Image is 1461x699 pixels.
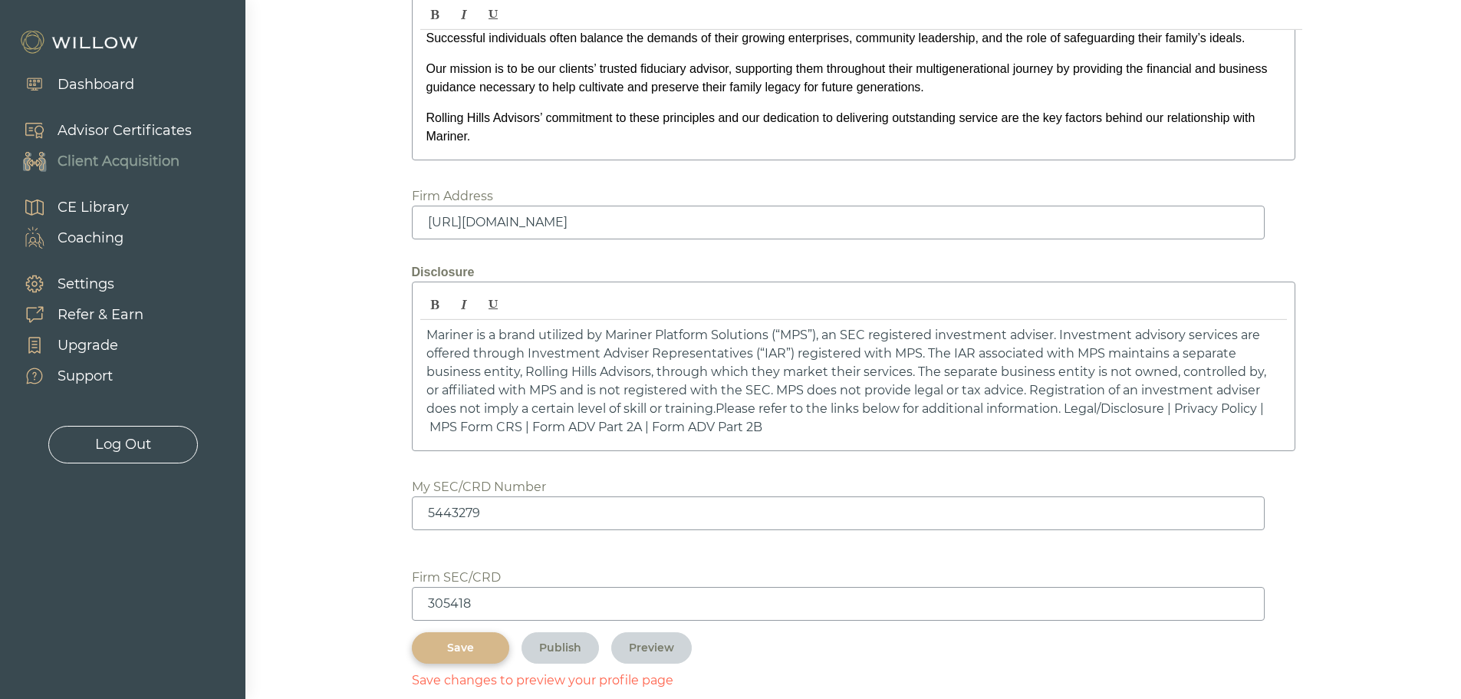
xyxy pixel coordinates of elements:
div: Client Acquisition [58,151,179,172]
p: Mariner is a brand utilized by Mariner Platform Solutions (“MPS”), an SEC registered investment a... [426,326,1281,437]
button: Preview [611,632,692,664]
div: Disclosure [412,263,1295,282]
span: Underline [479,2,507,28]
button: Publish [522,632,599,664]
div: Dashboard [58,74,134,95]
a: CE Library [8,192,129,223]
div: Settings [58,274,114,295]
p: Rolling Hills Advisors’ commitment to these principles and our dedication to delivering outstandi... [426,109,1281,146]
a: Settings [8,269,143,299]
a: Coaching [8,223,129,253]
div: Firm SEC/CRD [412,569,501,587]
span: Italic [450,2,478,28]
span: Bold [421,2,449,28]
div: Save changes to preview your profile page [412,671,1295,690]
div: My SEC/CRD Number [412,478,546,496]
div: Save [429,640,492,656]
div: Firm Address [412,187,493,206]
div: Preview [629,640,674,656]
div: Publish [539,640,581,656]
div: Log Out [95,434,151,455]
a: Upgrade [8,330,143,361]
div: Coaching [58,228,123,249]
span: Italic [450,292,478,318]
p: Successful individuals often balance the demands of their growing enterprises, community leadersh... [426,29,1281,60]
span: Underline [479,292,507,318]
p: Our mission is to be our clients’ trusted fiduciary advisor, supporting them throughout their mul... [426,60,1281,109]
div: Upgrade [58,335,118,356]
div: CE Library [58,197,129,218]
div: Advisor Certificates [58,120,192,141]
a: Client Acquisition [8,146,192,176]
a: Dashboard [8,69,134,100]
a: Advisor Certificates [8,115,192,146]
div: Support [58,366,113,387]
img: Willow [19,30,142,54]
span: Bold [421,292,449,318]
div: Refer & Earn [58,305,143,325]
button: Save [412,632,509,664]
a: Refer & Earn [8,299,143,330]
